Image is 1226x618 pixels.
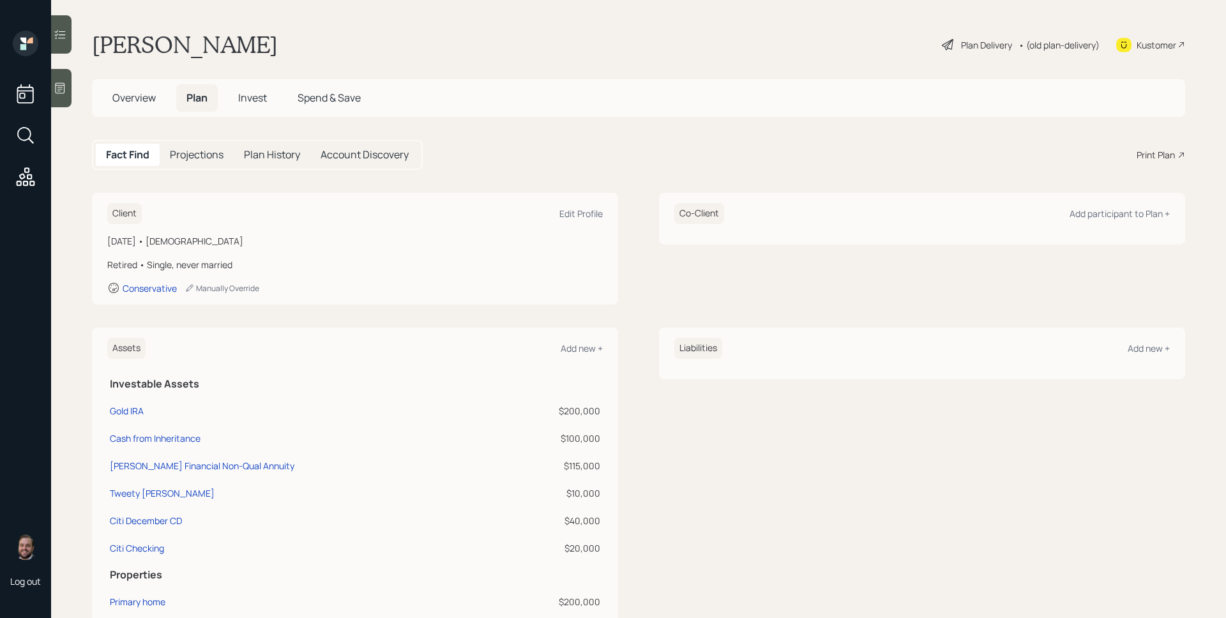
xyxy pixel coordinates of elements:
[110,404,144,418] div: Gold IRA
[1070,207,1170,220] div: Add participant to Plan +
[185,283,259,294] div: Manually Override
[110,514,182,527] div: Citi December CD
[170,149,223,161] h5: Projections
[186,91,208,105] span: Plan
[107,234,603,248] div: [DATE] • [DEMOGRAPHIC_DATA]
[107,203,142,224] h6: Client
[961,38,1012,52] div: Plan Delivery
[110,459,294,472] div: [PERSON_NAME] Financial Non-Qual Annuity
[508,432,600,445] div: $100,000
[110,486,215,500] div: Tweety [PERSON_NAME]
[92,31,278,59] h1: [PERSON_NAME]
[508,514,600,527] div: $40,000
[112,91,156,105] span: Overview
[559,207,603,220] div: Edit Profile
[244,149,300,161] h5: Plan History
[1137,148,1175,162] div: Print Plan
[1018,38,1100,52] div: • (old plan-delivery)
[508,459,600,472] div: $115,000
[674,338,722,359] h6: Liabilities
[110,432,201,445] div: Cash from Inheritance
[321,149,409,161] h5: Account Discovery
[110,569,600,581] h5: Properties
[298,91,361,105] span: Spend & Save
[110,378,600,390] h5: Investable Assets
[508,486,600,500] div: $10,000
[123,282,177,294] div: Conservative
[110,595,165,608] div: Primary home
[107,338,146,359] h6: Assets
[107,258,603,271] div: Retired • Single, never married
[1128,342,1170,354] div: Add new +
[10,575,41,587] div: Log out
[13,534,38,560] img: james-distasi-headshot.png
[508,404,600,418] div: $200,000
[508,595,600,608] div: $200,000
[561,342,603,354] div: Add new +
[674,203,724,224] h6: Co-Client
[508,541,600,555] div: $20,000
[1137,38,1176,52] div: Kustomer
[110,541,164,555] div: Citi Checking
[238,91,267,105] span: Invest
[106,149,149,161] h5: Fact Find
